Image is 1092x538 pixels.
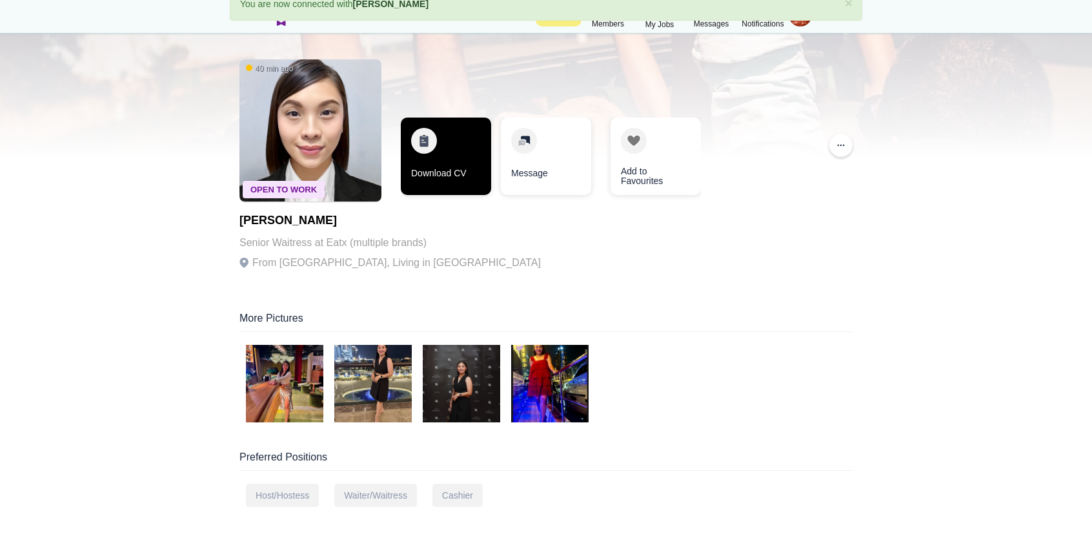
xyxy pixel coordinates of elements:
span: Messages [694,17,729,30]
div: 3 / 3 [601,118,691,202]
div: More Pictures [239,311,853,332]
a: Download CV [401,118,491,195]
a: Message [501,118,591,195]
span: Open To Work [243,181,325,198]
button: ... [829,134,853,157]
div: 1 / 3 [401,118,491,202]
span: 40 min ago [246,63,293,74]
p: Senior Waitress at Eatx (multiple brands) [239,234,541,252]
div: Waiter/Waitress [334,484,417,507]
span: My Jobs [645,18,674,31]
span: Notifications [742,17,784,30]
div: Cashier [432,484,483,507]
div: Preferred Positions [239,450,853,471]
h1: [PERSON_NAME] [239,214,541,227]
p: From [GEOGRAPHIC_DATA], Living in [GEOGRAPHIC_DATA] [239,254,541,272]
div: Host/Hostess [246,484,319,507]
span: Members [592,17,624,30]
a: Add to Favourites [611,118,701,195]
div: 2 / 3 [501,118,591,202]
